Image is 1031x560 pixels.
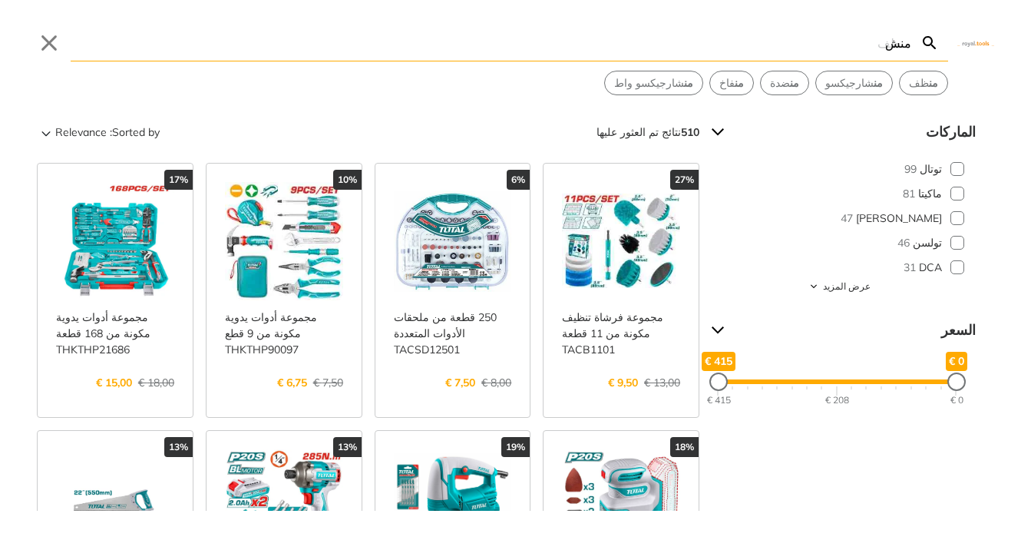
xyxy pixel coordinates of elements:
[699,206,976,230] button: [PERSON_NAME] 47
[719,75,744,91] span: فاخ
[897,235,910,251] span: 46
[699,230,976,255] button: تولسن 46
[947,373,966,391] div: Minimum Price
[596,120,699,144] div: نتائج تم العثور عليها
[929,76,938,90] strong: من
[670,170,699,190] div: 27%
[501,437,530,457] div: 19%
[825,393,849,407] div: 208 €
[709,71,754,95] div: Suggestion: منفاخ
[856,210,942,227] span: [PERSON_NAME]
[614,75,693,91] span: شارجيكسو واط
[770,75,799,91] span: ضدة
[164,437,193,457] div: 13%
[699,280,976,293] button: عرض المزيد
[730,120,976,144] span: الماركات
[605,71,702,94] button: Select suggestion: منشارجيكسو واط
[825,75,883,91] span: شارجيكسو
[55,120,107,144] span: Relevance
[681,125,699,139] strong: 510
[950,393,963,407] div: 0 €
[816,71,892,94] button: Select suggestion: منشارجيكسو
[604,71,703,95] div: Suggestion: منشارجيكسو واط
[699,157,976,181] button: توتال 99
[735,76,744,90] strong: من
[507,170,530,190] div: 6%
[699,181,976,206] button: ماكيتا 81
[684,76,693,90] strong: من
[841,210,853,227] span: 47
[913,235,942,251] span: تولسن
[710,71,753,94] button: Select suggestion: منفاخ
[670,437,699,457] div: 18%
[920,161,942,177] span: توتال
[164,170,193,190] div: 17%
[761,71,808,94] button: Select suggestion: منضدة
[790,76,799,90] strong: من
[900,71,947,94] button: Select suggestion: منظف
[709,373,728,391] div: Maximum Price
[920,34,939,52] svg: Search
[37,123,55,141] svg: Sort
[333,437,362,457] div: 13%
[760,71,809,95] div: Suggestion: منضدة
[904,161,917,177] span: 99
[37,120,163,144] button: Sorted by:Relevance Sort
[333,170,362,190] div: 10%
[903,186,915,202] span: 81
[957,39,994,46] img: Close
[37,31,61,55] button: Close
[71,25,911,61] input: ابحث...
[874,76,883,90] strong: من
[730,318,976,343] span: السعر
[899,71,948,95] div: Suggestion: منظف
[909,75,938,91] span: ظف
[918,186,942,202] span: ماكيتا
[919,260,942,276] span: DCA
[904,260,916,276] span: 31
[707,393,731,407] div: 415 €
[699,255,976,280] button: DCA 31
[823,280,871,293] span: عرض المزيد
[815,71,893,95] div: Suggestion: منشارجيكسو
